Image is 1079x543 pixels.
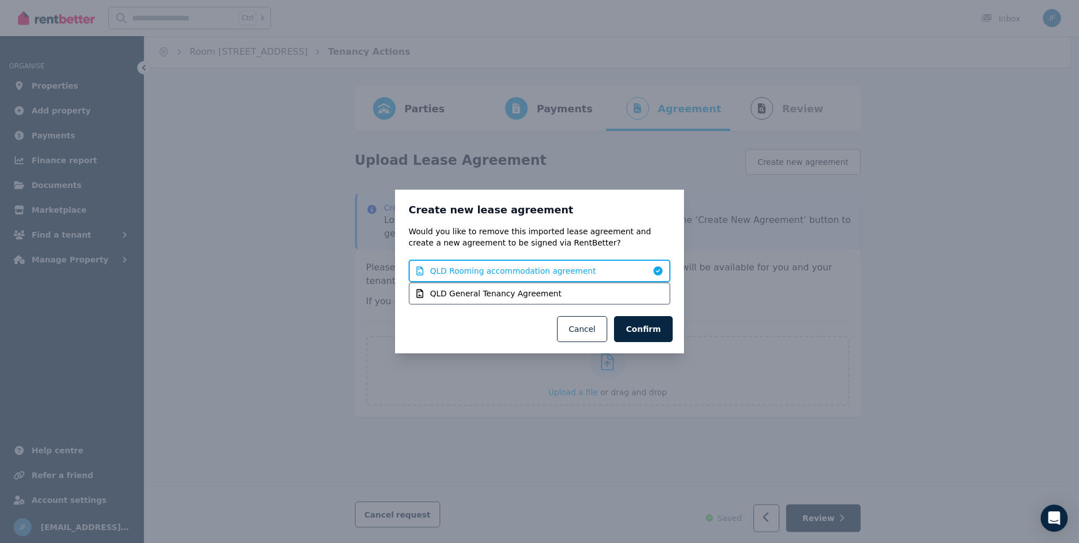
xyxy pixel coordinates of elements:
button: Cancel [557,316,607,342]
div: Open Intercom Messenger [1041,505,1068,532]
span: QLD Rooming accommodation agreement [430,265,596,277]
button: Confirm [614,316,673,342]
h3: Create new lease agreement [409,203,670,217]
span: QLD General Tenancy Agreement [430,288,562,299]
p: Would you like to remove this imported lease agreement and create a new agreement to be signed vi... [409,226,670,248]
